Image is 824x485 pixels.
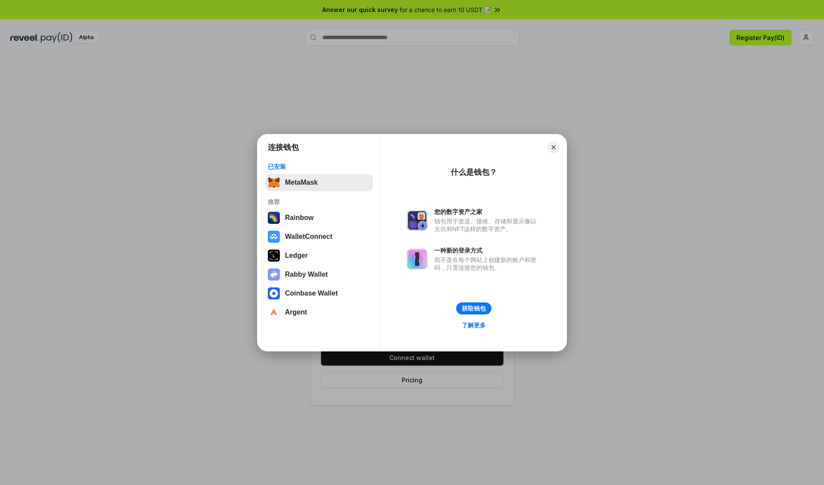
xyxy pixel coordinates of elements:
[462,321,486,329] div: 了解更多
[265,174,373,191] button: MetaMask
[268,177,280,189] img: svg+xml,%3Csvg%20fill%3D%22none%22%20height%3D%2233%22%20viewBox%3D%220%200%2035%2033%22%20width%...
[265,285,373,302] button: Coinbase Wallet
[265,247,373,264] button: Ledger
[285,290,338,297] div: Coinbase Wallet
[268,163,370,171] div: 已安装
[285,252,308,259] div: Ledger
[451,167,497,177] div: 什么是钱包？
[268,250,280,262] img: svg+xml,%3Csvg%20xmlns%3D%22http%3A%2F%2Fwww.w3.org%2F2000%2Fsvg%22%20width%3D%2228%22%20height%3...
[434,217,541,233] div: 钱包用于发送、接收、存储和显示像以太坊和NFT这样的数字资产。
[285,179,318,186] div: MetaMask
[265,228,373,245] button: WalletConnect
[285,271,328,278] div: Rabby Wallet
[265,209,373,226] button: Rainbow
[434,208,541,216] div: 您的数字资产之家
[407,249,427,269] img: svg+xml,%3Csvg%20xmlns%3D%22http%3A%2F%2Fwww.w3.org%2F2000%2Fsvg%22%20fill%3D%22none%22%20viewBox...
[265,266,373,283] button: Rabby Wallet
[268,231,280,243] img: svg+xml,%3Csvg%20width%3D%2228%22%20height%3D%2228%22%20viewBox%3D%220%200%2028%2028%22%20fill%3D...
[456,302,491,314] button: 获取钱包
[285,214,314,222] div: Rainbow
[407,210,427,231] img: svg+xml,%3Csvg%20xmlns%3D%22http%3A%2F%2Fwww.w3.org%2F2000%2Fsvg%22%20fill%3D%22none%22%20viewBox...
[434,256,541,271] div: 而不是在每个网站上创建新的账户和密码，只需连接您的钱包。
[268,198,370,206] div: 推荐
[268,142,299,153] h1: 连接钱包
[457,320,491,331] a: 了解更多
[268,287,280,299] img: svg+xml,%3Csvg%20width%3D%2228%22%20height%3D%2228%22%20viewBox%3D%220%200%2028%2028%22%20fill%3D...
[268,212,280,224] img: svg+xml,%3Csvg%20width%3D%22120%22%20height%3D%22120%22%20viewBox%3D%220%200%20120%20120%22%20fil...
[268,268,280,281] img: svg+xml,%3Csvg%20xmlns%3D%22http%3A%2F%2Fwww.w3.org%2F2000%2Fsvg%22%20fill%3D%22none%22%20viewBox...
[462,305,486,312] div: 获取钱包
[434,247,541,254] div: 一种新的登录方式
[268,306,280,318] img: svg+xml,%3Csvg%20width%3D%2228%22%20height%3D%2228%22%20viewBox%3D%220%200%2028%2028%22%20fill%3D...
[265,304,373,321] button: Argent
[285,233,333,241] div: WalletConnect
[548,141,560,153] button: Close
[285,308,307,316] div: Argent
